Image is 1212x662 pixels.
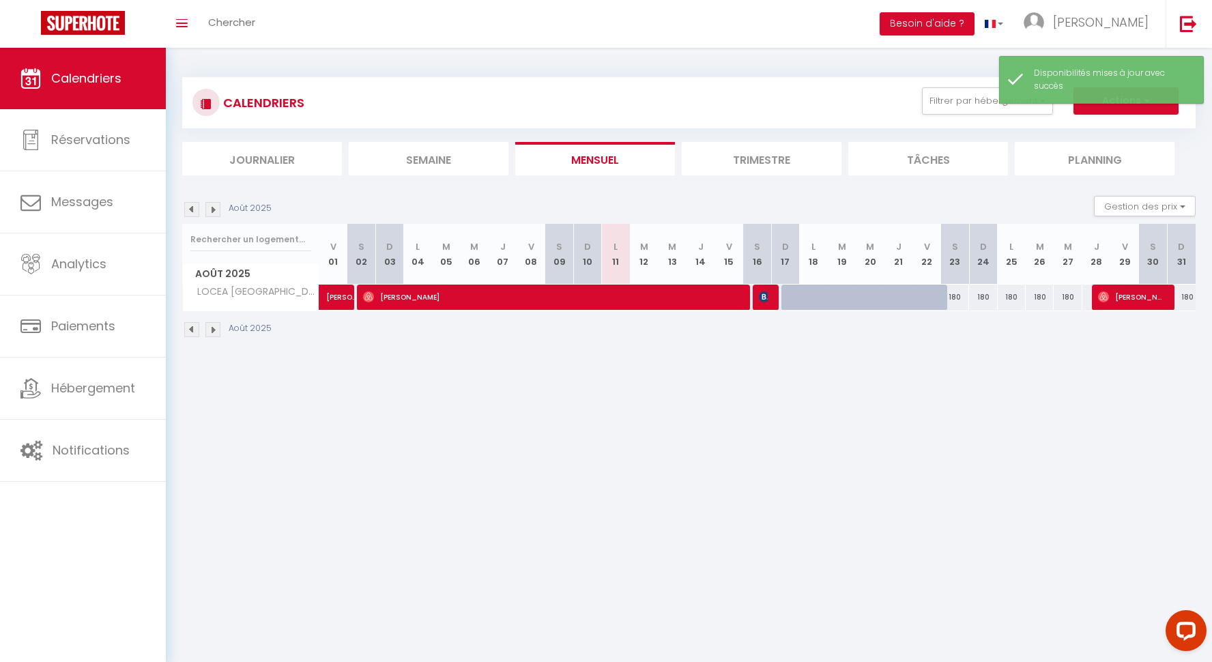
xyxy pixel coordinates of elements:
span: [PERSON_NAME] [363,284,736,310]
th: 24 [969,224,997,285]
div: 180 [1167,285,1196,310]
abbr: M [668,240,676,253]
iframe: LiveChat chat widget [1155,605,1212,662]
abbr: L [614,240,618,253]
th: 15 [715,224,742,285]
th: 23 [941,224,969,285]
button: Besoin d'aide ? [880,12,975,35]
th: 10 [573,224,601,285]
li: Mensuel [515,142,675,175]
th: 09 [545,224,573,285]
abbr: J [896,240,901,253]
div: 180 [941,285,969,310]
input: Rechercher un logement... [190,227,311,252]
span: LOCEA [GEOGRAPHIC_DATA] [185,285,321,300]
abbr: M [1036,240,1044,253]
th: 19 [828,224,856,285]
abbr: S [556,240,562,253]
abbr: J [500,240,506,253]
li: Planning [1015,142,1174,175]
span: Chercher [208,15,255,29]
abbr: D [584,240,591,253]
th: 12 [630,224,658,285]
abbr: V [924,240,930,253]
li: Semaine [349,142,508,175]
th: 22 [912,224,940,285]
span: Août 2025 [183,264,319,284]
th: 03 [375,224,403,285]
div: 180 [1026,285,1054,310]
abbr: V [528,240,534,253]
span: Réservations [51,131,130,148]
th: 26 [1026,224,1054,285]
span: [PERSON_NAME] [1053,14,1149,31]
p: Août 2025 [229,202,272,215]
th: 02 [347,224,375,285]
span: [PERSON_NAME] [326,277,358,303]
th: 30 [1139,224,1167,285]
th: 07 [489,224,517,285]
th: 06 [461,224,489,285]
th: 08 [517,224,545,285]
abbr: V [330,240,336,253]
th: 31 [1167,224,1196,285]
abbr: M [1064,240,1072,253]
abbr: D [386,240,393,253]
abbr: M [866,240,874,253]
th: 27 [1054,224,1082,285]
th: 21 [884,224,912,285]
th: 20 [856,224,884,285]
th: 17 [771,224,799,285]
th: 05 [432,224,460,285]
img: ... [1024,12,1044,33]
th: 16 [743,224,771,285]
div: 180 [1054,285,1082,310]
p: Août 2025 [229,322,272,335]
abbr: L [1009,240,1013,253]
a: [PERSON_NAME] [319,285,347,311]
h3: CALENDRIERS [220,87,304,118]
img: Super Booking [41,11,125,35]
img: logout [1180,15,1197,32]
abbr: V [1122,240,1128,253]
li: Trimestre [682,142,841,175]
abbr: M [470,240,478,253]
abbr: V [726,240,732,253]
th: 13 [659,224,687,285]
th: 28 [1082,224,1110,285]
div: 180 [998,285,1026,310]
span: Notifications [53,442,130,459]
abbr: M [838,240,846,253]
abbr: D [1178,240,1185,253]
span: [PERSON_NAME] [1098,284,1164,310]
th: 14 [687,224,715,285]
abbr: S [952,240,958,253]
li: Journalier [182,142,342,175]
abbr: L [811,240,816,253]
abbr: M [442,240,450,253]
th: 01 [319,224,347,285]
abbr: J [698,240,704,253]
th: 29 [1110,224,1138,285]
abbr: S [1150,240,1156,253]
button: Gestion des prix [1094,196,1196,216]
span: Messages [51,193,113,210]
th: 18 [800,224,828,285]
span: Analytics [51,255,106,272]
abbr: D [980,240,987,253]
span: Hébergement [51,379,135,397]
abbr: S [754,240,760,253]
div: Disponibilités mises à jour avec succès [1034,67,1189,93]
div: 180 [969,285,997,310]
li: Tâches [848,142,1008,175]
th: 11 [602,224,630,285]
abbr: M [640,240,648,253]
th: 25 [998,224,1026,285]
abbr: D [782,240,789,253]
button: Filtrer par hébergement [922,87,1053,115]
abbr: L [416,240,420,253]
abbr: J [1094,240,1099,253]
span: [PERSON_NAME] [759,284,768,310]
span: Paiements [51,317,115,334]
